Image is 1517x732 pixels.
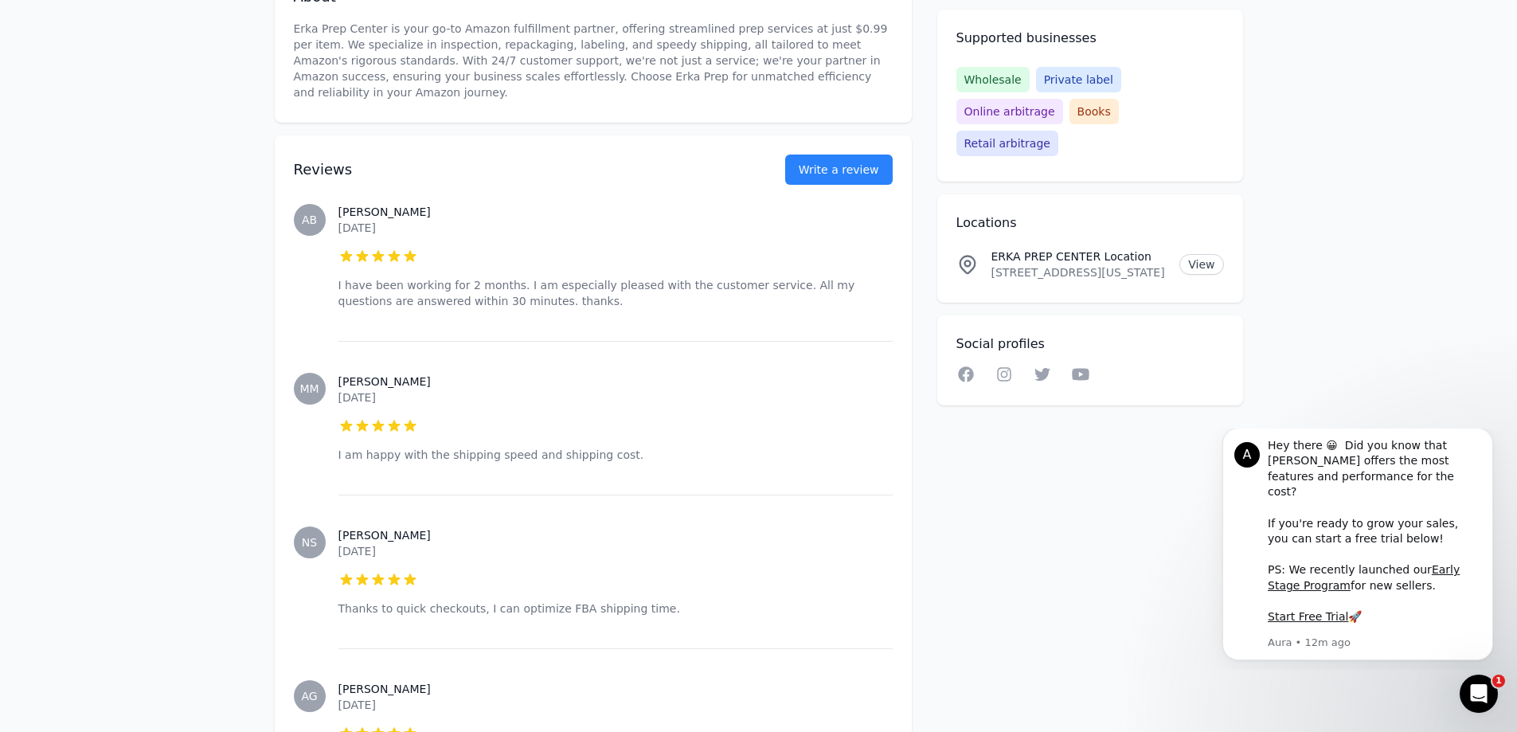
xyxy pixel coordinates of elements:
[1460,675,1498,713] iframe: Intercom live chat
[991,249,1167,264] p: ERKA PREP CENTER Location
[150,182,163,194] b: 🚀
[338,601,893,617] p: Thanks to quick checkouts, I can optimize FBA shipping time.
[1036,67,1121,92] span: Private label
[338,204,893,220] h3: [PERSON_NAME]
[69,207,283,221] p: Message from Aura, sent 12m ago
[294,21,893,100] p: Erka Prep Center is your go-to Amazon fulfillment partner, offering streamlined prep services at ...
[338,447,893,463] p: I am happy with the shipping speed and shipping cost.
[302,214,317,225] span: AB
[69,10,283,197] div: Hey there 😀 Did you know that [PERSON_NAME] offers the most features and performance for the cost...
[956,67,1030,92] span: Wholesale
[1179,254,1223,275] a: View
[338,374,893,389] h3: [PERSON_NAME]
[1492,675,1505,687] span: 1
[69,182,150,194] a: Start Free Trial
[956,29,1224,48] h2: Supported businesses
[299,383,319,394] span: MM
[338,681,893,697] h3: [PERSON_NAME]
[301,691,317,702] span: AG
[302,537,317,548] span: NS
[69,10,283,205] div: Message content
[338,699,376,711] time: [DATE]
[338,527,893,543] h3: [PERSON_NAME]
[294,159,734,181] h2: Reviews
[956,131,1058,156] span: Retail arbitrage
[1069,99,1119,124] span: Books
[338,221,376,234] time: [DATE]
[956,335,1224,354] h2: Social profiles
[1198,429,1517,670] iframe: Intercom notifications message
[338,545,376,558] time: [DATE]
[956,99,1063,124] span: Online arbitrage
[338,277,893,309] p: I have been working for 2 months. I am especially pleased with the customer service. All my quest...
[36,14,61,39] div: Profile image for Aura
[956,213,1224,233] h2: Locations
[338,391,376,404] time: [DATE]
[991,264,1167,280] p: [STREET_ADDRESS][US_STATE]
[785,155,893,185] a: Write a review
